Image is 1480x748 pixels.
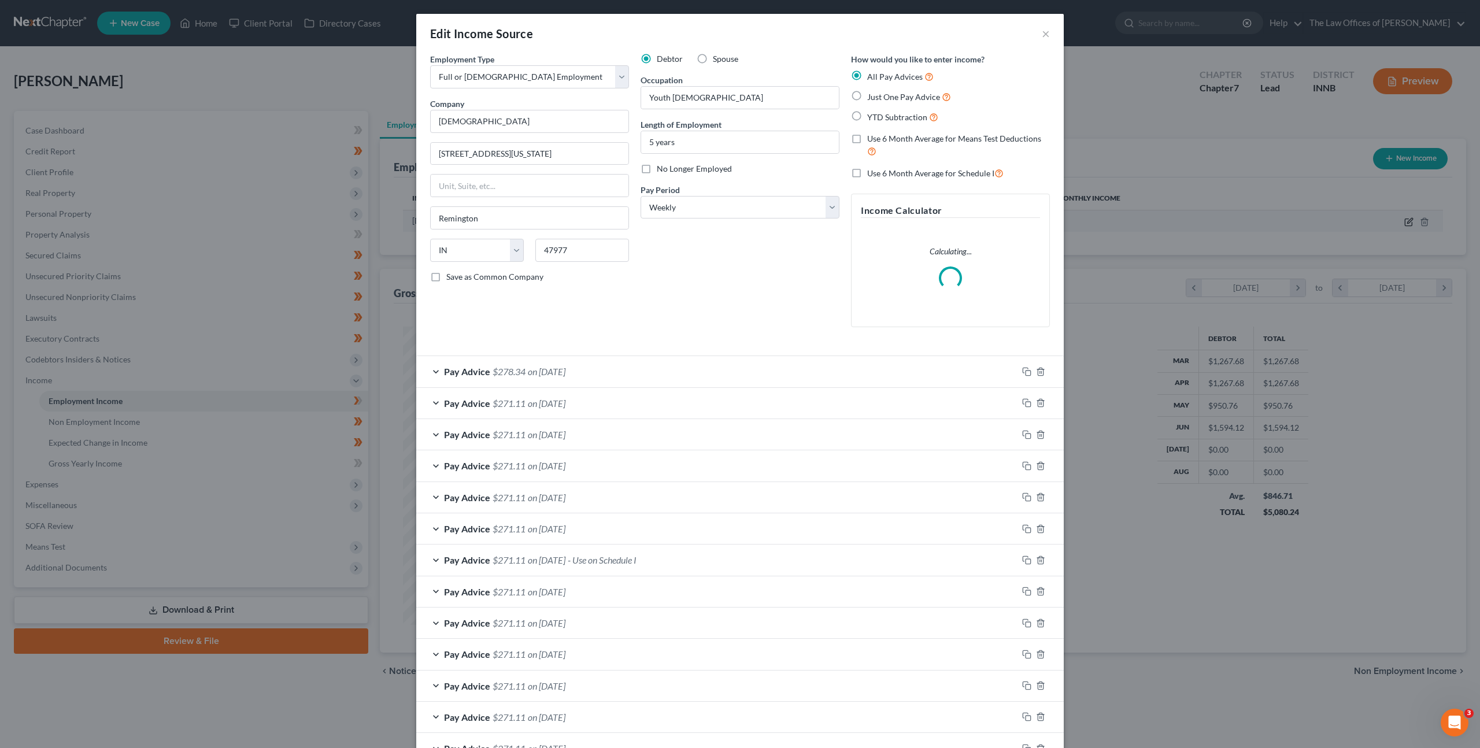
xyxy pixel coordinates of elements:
[861,203,1040,218] h5: Income Calculator
[528,429,565,440] span: on [DATE]
[713,54,738,64] span: Spouse
[528,398,565,409] span: on [DATE]
[431,175,628,197] input: Unit, Suite, etc...
[493,586,526,597] span: $271.11
[444,523,490,534] span: Pay Advice
[867,168,994,178] span: Use 6 Month Average for Schedule I
[641,131,839,153] input: ex: 2 years
[493,492,526,503] span: $271.11
[867,72,923,82] span: All Pay Advices
[867,92,940,102] span: Just One Pay Advice
[528,492,565,503] span: on [DATE]
[444,680,490,691] span: Pay Advice
[444,492,490,503] span: Pay Advice
[528,366,565,377] span: on [DATE]
[430,25,533,42] div: Edit Income Source
[493,460,526,471] span: $271.11
[493,554,526,565] span: $271.11
[493,649,526,660] span: $271.11
[444,460,490,471] span: Pay Advice
[535,239,629,262] input: Enter zip...
[867,134,1041,143] span: Use 6 Month Average for Means Test Deductions
[861,246,1040,257] p: Calculating...
[528,523,565,534] span: on [DATE]
[444,649,490,660] span: Pay Advice
[641,185,680,195] span: Pay Period
[430,99,464,109] span: Company
[430,54,494,64] span: Employment Type
[528,554,565,565] span: on [DATE]
[493,617,526,628] span: $271.11
[431,143,628,165] input: Enter address...
[493,712,526,723] span: $271.11
[430,110,629,133] input: Search company by name...
[493,680,526,691] span: $271.11
[641,74,683,86] label: Occupation
[444,429,490,440] span: Pay Advice
[444,617,490,628] span: Pay Advice
[444,712,490,723] span: Pay Advice
[493,366,526,377] span: $278.34
[431,207,628,229] input: Enter city...
[528,617,565,628] span: on [DATE]
[446,272,543,282] span: Save as Common Company
[528,460,565,471] span: on [DATE]
[444,554,490,565] span: Pay Advice
[1464,709,1474,718] span: 3
[444,398,490,409] span: Pay Advice
[528,649,565,660] span: on [DATE]
[528,586,565,597] span: on [DATE]
[568,554,637,565] span: - Use on Schedule I
[867,112,927,122] span: YTD Subtraction
[657,164,732,173] span: No Longer Employed
[493,398,526,409] span: $271.11
[444,586,490,597] span: Pay Advice
[528,712,565,723] span: on [DATE]
[851,53,985,65] label: How would you like to enter income?
[493,523,526,534] span: $271.11
[1441,709,1468,736] iframe: Intercom live chat
[528,680,565,691] span: on [DATE]
[444,366,490,377] span: Pay Advice
[657,54,683,64] span: Debtor
[1042,27,1050,40] button: ×
[641,87,839,109] input: --
[641,119,721,131] label: Length of Employment
[493,429,526,440] span: $271.11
